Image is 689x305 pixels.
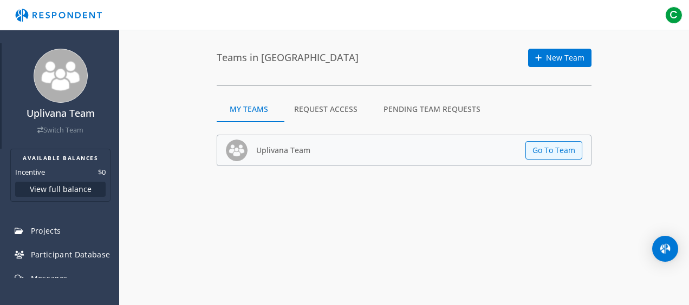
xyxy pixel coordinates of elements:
img: respondent-logo.png [9,5,108,25]
md-tab-item: Pending Team Requests [370,96,493,122]
span: Participant Database [31,249,110,260]
section: Balance summary [10,149,110,202]
h4: Teams in [GEOGRAPHIC_DATA] [217,52,359,63]
div: Open Intercom Messenger [652,236,678,262]
span: C [665,6,682,24]
span: Messages [31,273,68,283]
button: View full balance [15,182,106,197]
img: team_avatar_256.png [34,49,88,103]
button: Go To Team [525,141,582,160]
button: C [663,5,685,25]
a: Switch Team [37,125,83,135]
img: team_avatar_256.png [226,140,248,161]
dt: Incentive [15,167,45,177]
a: New Team [528,49,591,67]
span: Projects [31,226,61,236]
md-tab-item: My Teams [217,96,281,122]
h2: AVAILABLE BALANCES [15,154,106,162]
h4: Uplivana Team [7,108,114,119]
h5: Uplivana Team [256,146,310,154]
md-tab-item: Request Access [281,96,370,122]
dd: $0 [98,167,106,177]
